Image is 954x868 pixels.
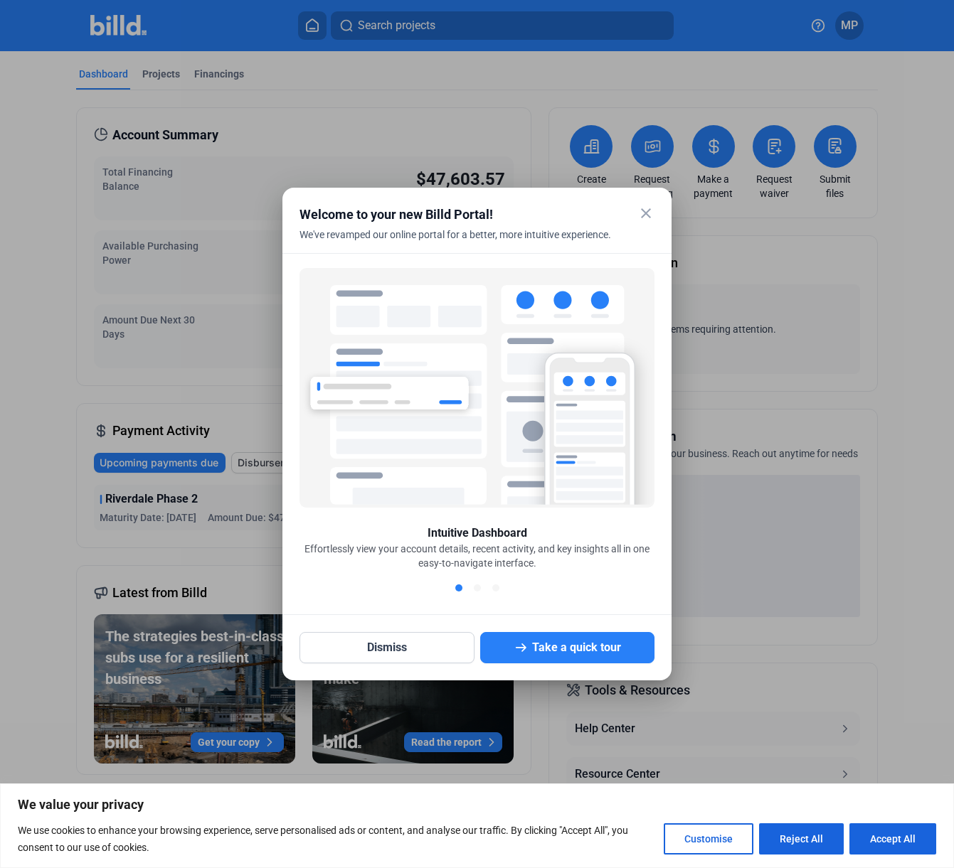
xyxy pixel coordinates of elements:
[18,822,653,856] p: We use cookies to enhance your browsing experience, serve personalised ads or content, and analys...
[300,542,654,570] div: Effortlessly view your account details, recent activity, and key insights all in one easy-to-navi...
[300,632,475,663] button: Dismiss
[18,796,936,813] p: We value your privacy
[300,205,619,225] div: Welcome to your new Billd Portal!
[637,205,654,222] mat-icon: close
[300,227,619,259] div: We've revamped our online portal for a better, more intuitive experience.
[759,823,844,854] button: Reject All
[664,823,753,854] button: Customise
[480,632,655,663] button: Take a quick tour
[849,823,936,854] button: Accept All
[428,525,527,542] div: Intuitive Dashboard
